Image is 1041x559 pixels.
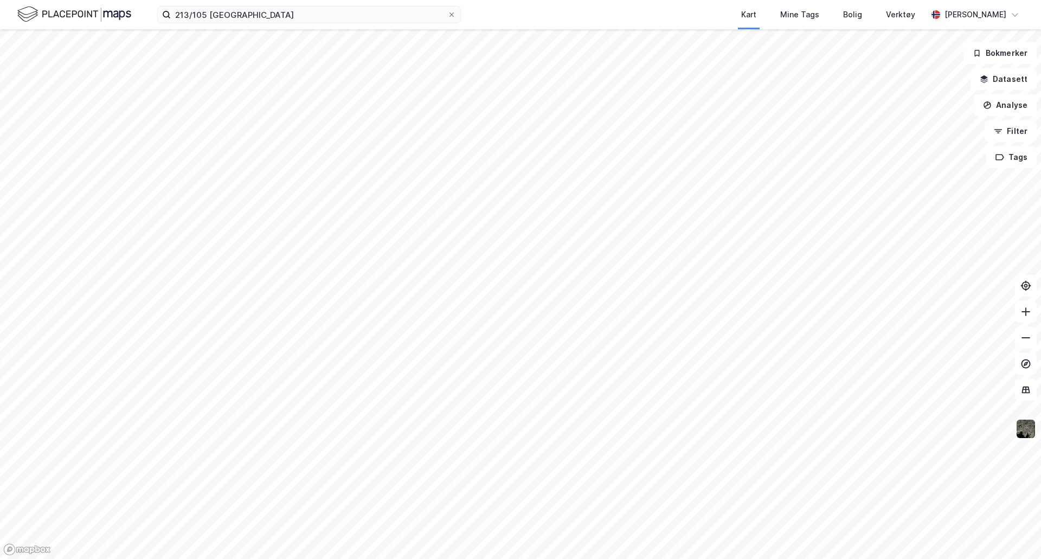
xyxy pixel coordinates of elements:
[171,7,447,23] input: Søk på adresse, matrikkel, gårdeiere, leietakere eller personer
[741,8,756,21] div: Kart
[974,94,1037,116] button: Analyse
[944,8,1006,21] div: [PERSON_NAME]
[985,120,1037,142] button: Filter
[986,146,1037,168] button: Tags
[1016,419,1036,439] img: 9k=
[17,5,131,24] img: logo.f888ab2527a4732fd821a326f86c7f29.svg
[971,68,1037,90] button: Datasett
[843,8,862,21] div: Bolig
[886,8,915,21] div: Verktøy
[963,42,1037,64] button: Bokmerker
[3,543,51,556] a: Mapbox homepage
[987,507,1041,559] iframe: Chat Widget
[987,507,1041,559] div: Kontrollprogram for chat
[780,8,819,21] div: Mine Tags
